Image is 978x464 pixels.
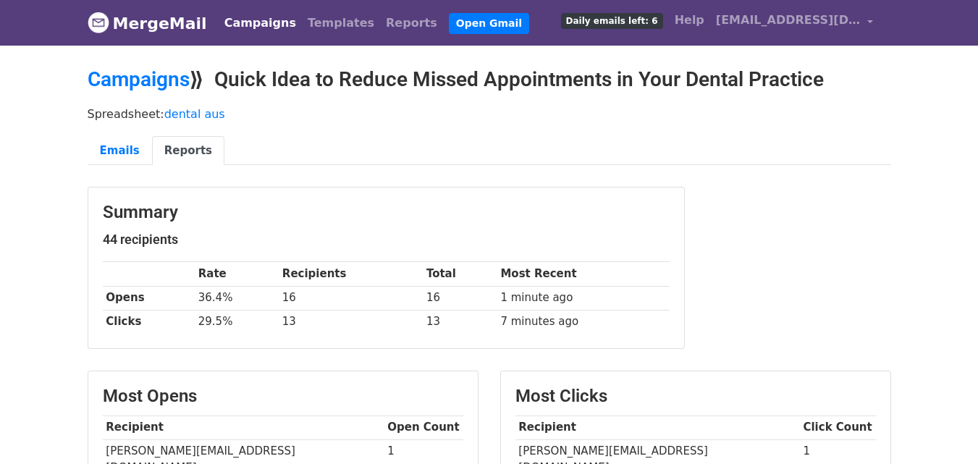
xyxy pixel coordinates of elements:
a: Reports [152,136,224,166]
span: Daily emails left: 6 [561,13,663,29]
a: Campaigns [88,67,190,91]
h3: Summary [103,202,670,223]
a: Reports [380,9,443,38]
h3: Most Opens [103,386,463,407]
th: Rate [195,262,279,286]
th: Recipient [103,416,384,439]
th: Opens [103,286,195,310]
td: 36.4% [195,286,279,310]
th: Clicks [103,310,195,334]
a: Emails [88,136,152,166]
img: MergeMail logo [88,12,109,33]
a: Campaigns [219,9,302,38]
h3: Most Clicks [515,386,876,407]
td: 16 [423,286,497,310]
a: [EMAIL_ADDRESS][DOMAIN_NAME] [710,6,880,40]
td: 1 minute ago [497,286,670,310]
td: 29.5% [195,310,279,334]
h2: ⟫ Quick Idea to Reduce Missed Appointments in Your Dental Practice [88,67,891,92]
td: 13 [423,310,497,334]
a: Open Gmail [449,13,529,34]
th: Most Recent [497,262,670,286]
a: MergeMail [88,8,207,38]
p: Spreadsheet: [88,106,891,122]
th: Recipient [515,416,800,439]
td: 7 minutes ago [497,310,670,334]
td: 16 [279,286,423,310]
a: dental aus [164,107,225,121]
a: Templates [302,9,380,38]
h5: 44 recipients [103,232,670,248]
td: 13 [279,310,423,334]
th: Click Count [800,416,876,439]
a: Help [669,6,710,35]
th: Recipients [279,262,423,286]
th: Open Count [384,416,463,439]
span: [EMAIL_ADDRESS][DOMAIN_NAME] [716,12,861,29]
th: Total [423,262,497,286]
a: Daily emails left: 6 [555,6,669,35]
